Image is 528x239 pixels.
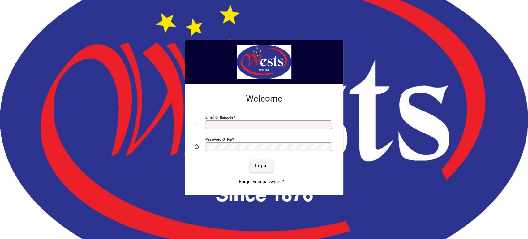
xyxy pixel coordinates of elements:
[255,163,268,169] span: Login
[250,160,273,172] button: Login
[239,179,284,185] span: Forgot your password?
[205,115,233,119] mat-label: Email or Barcode
[237,176,286,188] a: Forgot your password?
[195,93,333,104] h2: Welcome
[205,137,232,141] mat-label: Password or Pin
